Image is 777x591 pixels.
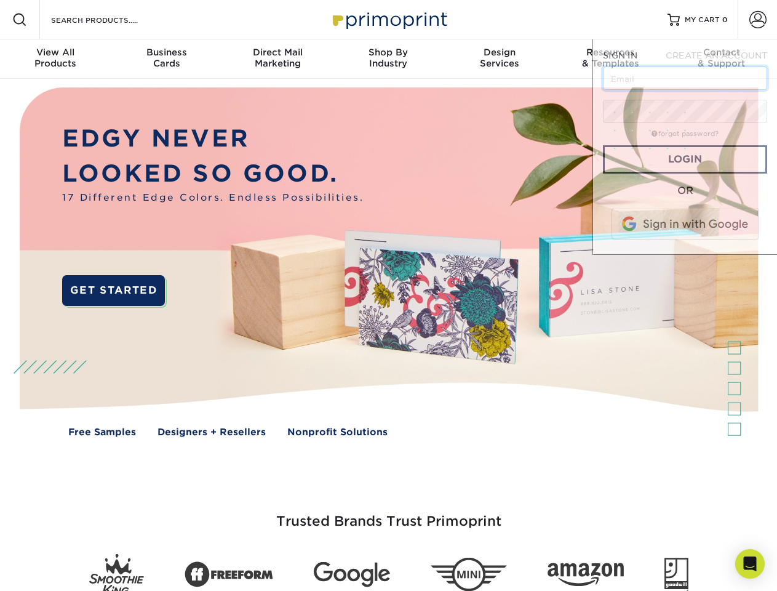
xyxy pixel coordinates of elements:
[157,425,266,440] a: Designers + Resellers
[444,47,555,69] div: Services
[222,47,333,58] span: Direct Mail
[62,121,364,156] p: EDGY NEVER
[651,130,719,138] a: forgot password?
[222,39,333,79] a: Direct MailMarketing
[327,6,450,33] img: Primoprint
[287,425,388,440] a: Nonprofit Solutions
[62,275,165,306] a: GET STARTED
[111,47,221,58] span: Business
[555,47,666,69] div: & Templates
[603,66,767,90] input: Email
[62,156,364,191] p: LOOKED SO GOOD.
[314,562,390,587] img: Google
[603,183,767,198] div: OR
[444,47,555,58] span: Design
[111,39,221,79] a: BusinessCards
[666,50,767,60] span: CREATE AN ACCOUNT
[333,47,444,58] span: Shop By
[555,39,666,79] a: Resources& Templates
[603,145,767,174] a: Login
[555,47,666,58] span: Resources
[111,47,221,69] div: Cards
[333,47,444,69] div: Industry
[685,15,720,25] span: MY CART
[603,50,637,60] span: SIGN IN
[444,39,555,79] a: DesignServices
[548,563,624,587] img: Amazon
[62,191,364,205] span: 17 Different Edge Colors. Endless Possibilities.
[664,558,688,591] img: Goodwill
[722,15,728,24] span: 0
[50,12,170,27] input: SEARCH PRODUCTS.....
[735,549,765,579] div: Open Intercom Messenger
[68,425,136,440] a: Free Samples
[29,484,749,544] h3: Trusted Brands Trust Primoprint
[222,47,333,69] div: Marketing
[333,39,444,79] a: Shop ByIndustry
